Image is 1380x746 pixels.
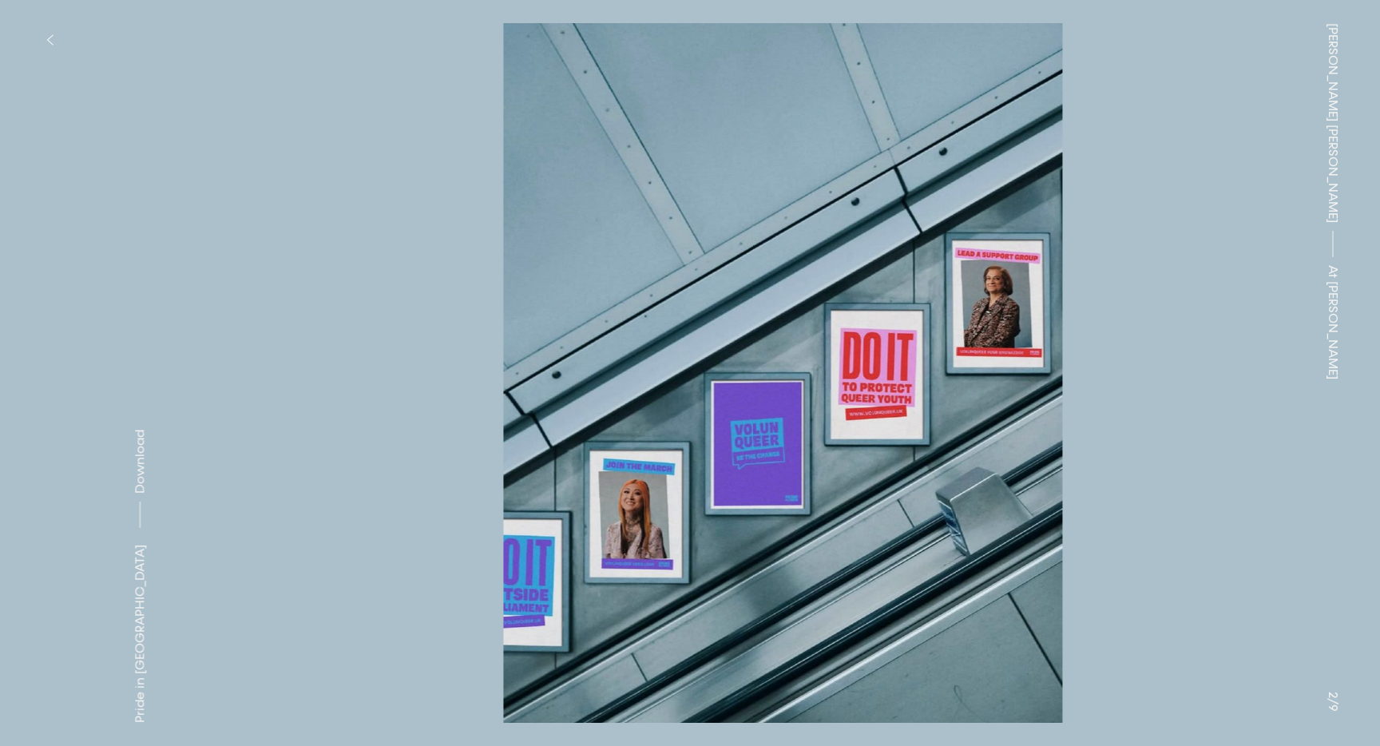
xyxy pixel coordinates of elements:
div: Pride in [GEOGRAPHIC_DATA] [130,545,149,723]
button: Download asset [130,430,149,536]
span: At [PERSON_NAME] [1323,265,1342,379]
span: Download [132,430,148,494]
a: [PERSON_NAME] [PERSON_NAME] [1323,23,1342,223]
